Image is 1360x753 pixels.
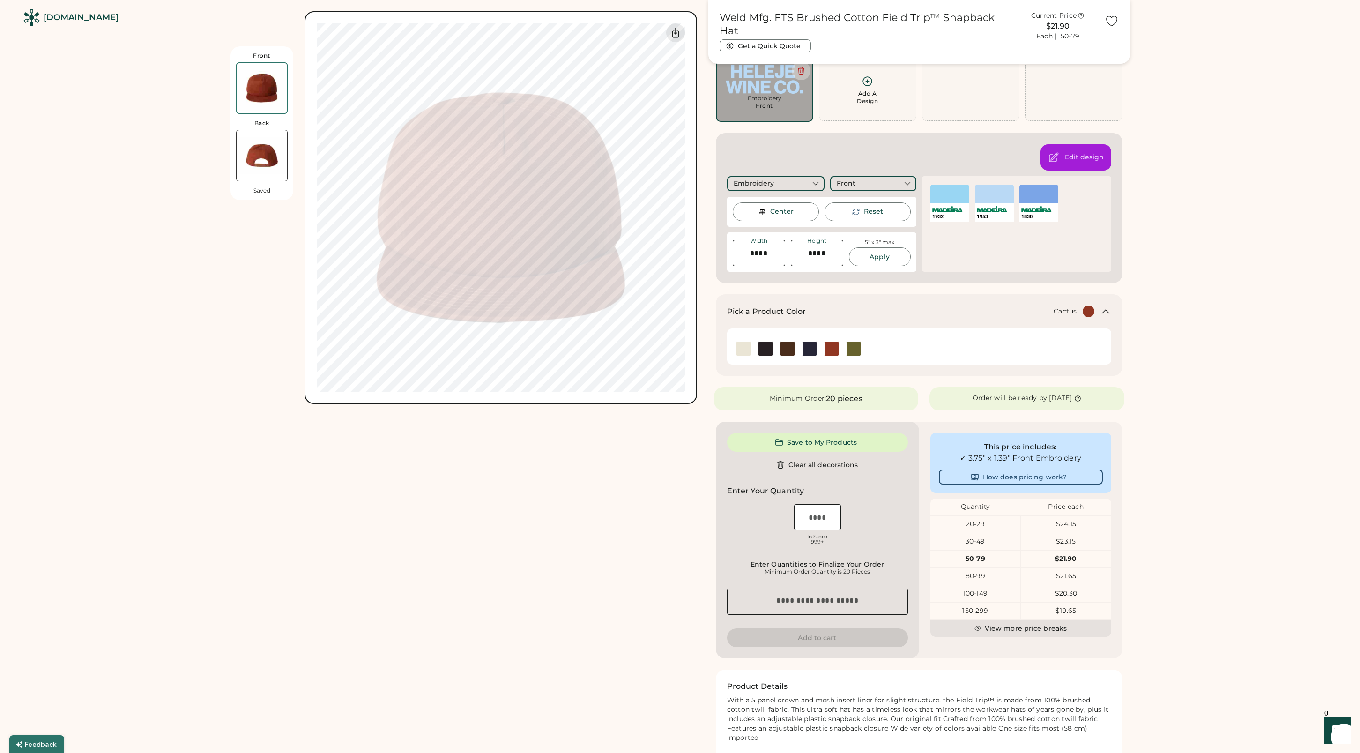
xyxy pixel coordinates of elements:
[44,12,119,23] div: [DOMAIN_NAME]
[758,342,773,356] div: Black
[748,238,769,244] div: Width
[1021,502,1111,512] div: Price each
[730,560,905,568] div: Enter Quantities to Finalize Your Order
[1021,213,1056,220] div: 1830
[727,696,1111,742] div: With a 5 panel crown and mesh insert liner for slight structure, the Field Trip™ is made from 100...
[770,207,794,216] div: Center
[1021,572,1111,581] div: $21.65
[727,628,908,647] button: Add to cart
[930,606,1021,616] div: 150-299
[253,187,270,194] div: Saved
[805,238,828,244] div: Height
[1065,153,1104,162] div: Open the design editor to change colors, background, and decoration method.
[847,342,861,356] img: Cactus Swatch Image
[1017,21,1099,32] div: $21.90
[794,534,841,544] div: In Stock 999+
[736,342,751,356] div: Eggshell
[758,208,766,216] img: Center Image Icon
[792,61,810,80] button: Delete this decoration.
[1021,589,1111,598] div: $20.30
[977,213,1012,220] div: 1953
[780,342,795,356] img: Java Swatch Image
[847,342,861,356] div: Cactus
[758,342,773,356] img: Black Swatch Image
[727,485,804,497] h2: Enter Your Quantity
[722,65,807,94] img: HelejeWineCo.ai
[722,95,807,102] div: Embroidery
[939,453,1103,464] div: ✓ 3.75" x 1.39" Front Embroidery
[666,23,685,42] div: Download Front Mockup
[1036,32,1079,41] div: Each | 50-79
[930,572,1021,581] div: 80-99
[826,393,862,404] div: 20 pieces
[930,537,1021,546] div: 30-49
[727,433,908,452] button: Save to My Products
[1021,520,1111,529] div: $24.15
[237,130,287,181] img: Weld Mfg. FTS Rust Back Thumbnail
[1054,307,1077,316] div: Cactus
[254,119,269,127] div: Back
[825,342,839,356] img: Rust Swatch Image
[930,589,1021,598] div: 100-149
[825,342,839,356] div: Rust
[930,620,1111,637] button: View more price breaks
[865,239,894,246] div: 5" x 3" max
[770,394,826,403] div: Minimum Order:
[730,568,905,575] div: Minimum Order Quantity is 20 Pieces
[237,63,287,113] img: Weld Mfg. FTS Rust Front Thumbnail
[803,342,817,356] img: Navy Swatch Image
[939,470,1103,485] button: How does pricing work?
[849,247,911,266] button: Apply
[727,455,908,474] button: Clear all decorations
[727,306,806,317] h2: Pick a Product Color
[939,441,1103,453] div: This price includes:
[1021,554,1111,564] div: $21.90
[253,52,270,60] div: Front
[1031,11,1077,21] div: Current Price
[837,179,855,188] div: Front
[932,213,967,220] div: 1932
[1021,537,1111,546] div: $23.15
[727,681,788,692] h2: Product Details
[930,502,1021,512] div: Quantity
[736,342,751,356] img: Eggshell Swatch Image
[1021,206,1052,212] img: Madeira Logo
[756,102,773,110] div: Front
[930,554,1021,564] div: 50-79
[973,394,1048,403] div: Order will be ready by
[1049,394,1072,403] div: [DATE]
[803,342,817,356] div: Navy
[720,11,1011,37] h1: Weld Mfg. FTS Brushed Cotton Field Trip™ Snapback Hat
[857,90,878,105] div: Add A Design
[1021,606,1111,616] div: $19.65
[932,206,963,212] img: Madeira Logo
[864,207,883,216] div: This will reset the rotation of the selected element to 0°.
[780,342,795,356] div: Java
[977,206,1007,212] img: Madeira Logo
[720,39,811,52] button: Get a Quick Quote
[930,520,1021,529] div: 20-29
[734,179,774,188] div: Embroidery
[23,9,40,26] img: Rendered Logo - Screens
[1315,711,1356,751] iframe: Front Chat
